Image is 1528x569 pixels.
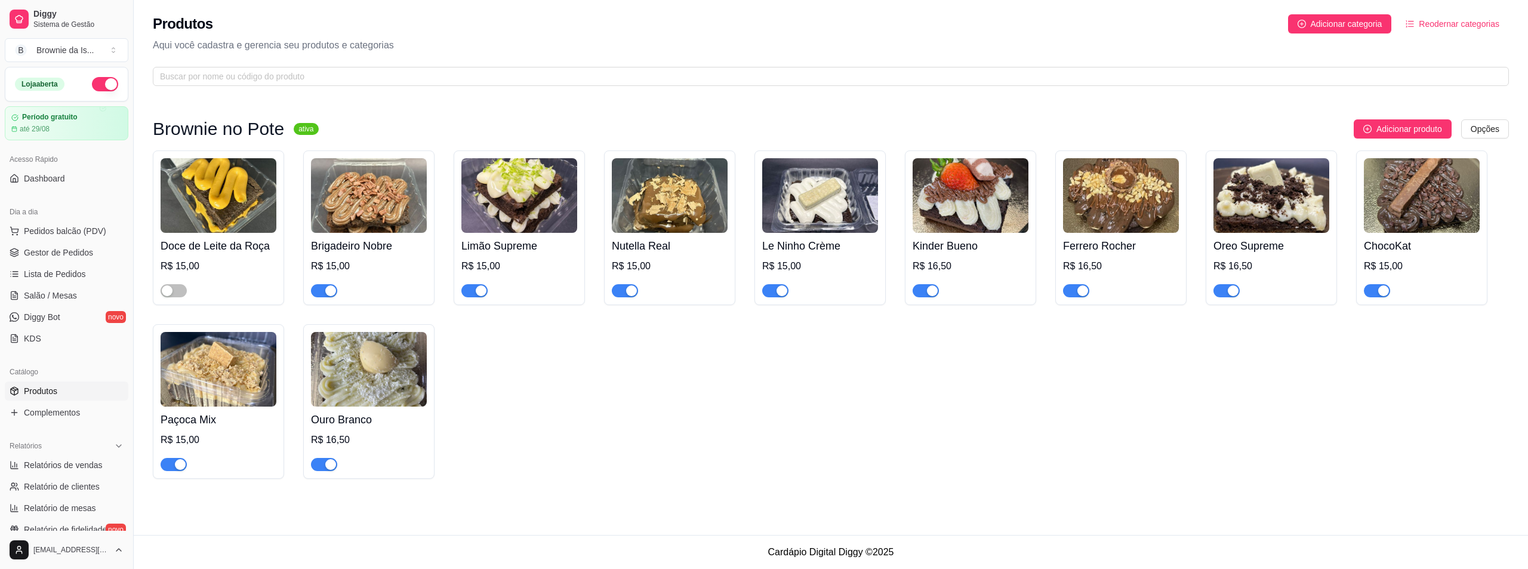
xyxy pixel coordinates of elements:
[311,433,427,447] div: R$ 16,50
[612,238,728,254] h4: Nutella Real
[153,38,1509,53] p: Aqui você cadastra e gerencia seu produtos e categorias
[24,247,93,259] span: Gestor de Pedidos
[1063,158,1179,233] img: product-image
[1311,17,1382,30] span: Adicionar categoria
[5,520,128,539] a: Relatório de fidelidadenovo
[5,536,128,564] button: [EMAIL_ADDRESS][DOMAIN_NAME]
[5,329,128,348] a: KDS
[5,202,128,222] div: Dia a dia
[1213,238,1329,254] h4: Oreo Supreme
[5,243,128,262] a: Gestor de Pedidos
[5,499,128,518] a: Relatório de mesas
[311,158,427,233] img: product-image
[1213,259,1329,273] div: R$ 16,50
[24,173,65,184] span: Dashboard
[5,403,128,422] a: Complementos
[24,290,77,302] span: Salão / Mesas
[5,38,128,62] button: Select a team
[311,259,427,273] div: R$ 15,00
[762,238,878,254] h4: Le Ninho Crème
[1419,17,1499,30] span: Reodernar categorias
[36,44,94,56] div: Brownie da Is ...
[20,124,50,134] article: até 29/08
[5,307,128,327] a: Diggy Botnovo
[5,382,128,401] a: Produtos
[5,477,128,496] a: Relatório de clientes
[5,456,128,475] a: Relatórios de vendas
[1406,20,1414,28] span: ordered-list
[1063,259,1179,273] div: R$ 16,50
[10,441,42,451] span: Relatórios
[1364,238,1480,254] h4: ChocoKat
[24,385,57,397] span: Produtos
[24,333,41,345] span: KDS
[160,70,1492,83] input: Buscar por nome ou código do produto
[1063,238,1179,254] h4: Ferrero Rocher
[161,238,276,254] h4: Doce de Leite da Roça
[24,481,100,493] span: Relatório de clientes
[22,113,78,122] article: Período gratuito
[161,411,276,428] h4: Paçoca Mix
[33,545,109,555] span: [EMAIL_ADDRESS][DOMAIN_NAME]
[913,158,1028,233] img: product-image
[612,158,728,233] img: product-image
[311,411,427,428] h4: Ouro Branco
[762,158,878,233] img: product-image
[153,122,284,136] h3: Brownie no Pote
[1376,122,1442,136] span: Adicionar produto
[5,150,128,169] div: Acesso Rápido
[1471,122,1499,136] span: Opções
[24,407,80,419] span: Complementos
[5,286,128,305] a: Salão / Mesas
[612,259,728,273] div: R$ 15,00
[311,332,427,407] img: product-image
[762,259,878,273] div: R$ 15,00
[161,332,276,407] img: product-image
[294,123,318,135] sup: ativa
[24,524,107,536] span: Relatório de fidelidade
[24,502,96,514] span: Relatório de mesas
[15,44,27,56] span: B
[311,238,427,254] h4: Brigadeiro Nobre
[1354,119,1452,139] button: Adicionar produto
[913,259,1028,273] div: R$ 16,50
[92,77,118,91] button: Alterar Status
[1288,14,1392,33] button: Adicionar categoria
[161,158,276,233] img: product-image
[913,238,1028,254] h4: Kinder Bueno
[5,222,128,241] button: Pedidos balcão (PDV)
[24,311,60,323] span: Diggy Bot
[1364,158,1480,233] img: product-image
[461,259,577,273] div: R$ 15,00
[1364,259,1480,273] div: R$ 15,00
[5,169,128,188] a: Dashboard
[161,259,276,273] div: R$ 15,00
[1298,20,1306,28] span: plus-circle
[5,5,128,33] a: DiggySistema de Gestão
[24,459,103,471] span: Relatórios de vendas
[461,158,577,233] img: product-image
[33,9,124,20] span: Diggy
[153,14,213,33] h2: Produtos
[134,535,1528,569] footer: Cardápio Digital Diggy © 2025
[24,225,106,237] span: Pedidos balcão (PDV)
[33,20,124,29] span: Sistema de Gestão
[15,78,64,91] div: Loja aberta
[1213,158,1329,233] img: product-image
[1396,14,1509,33] button: Reodernar categorias
[1461,119,1509,139] button: Opções
[24,268,86,280] span: Lista de Pedidos
[1363,125,1372,133] span: plus-circle
[161,433,276,447] div: R$ 15,00
[5,362,128,382] div: Catálogo
[5,106,128,140] a: Período gratuitoaté 29/08
[461,238,577,254] h4: Limão Supreme
[5,264,128,284] a: Lista de Pedidos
